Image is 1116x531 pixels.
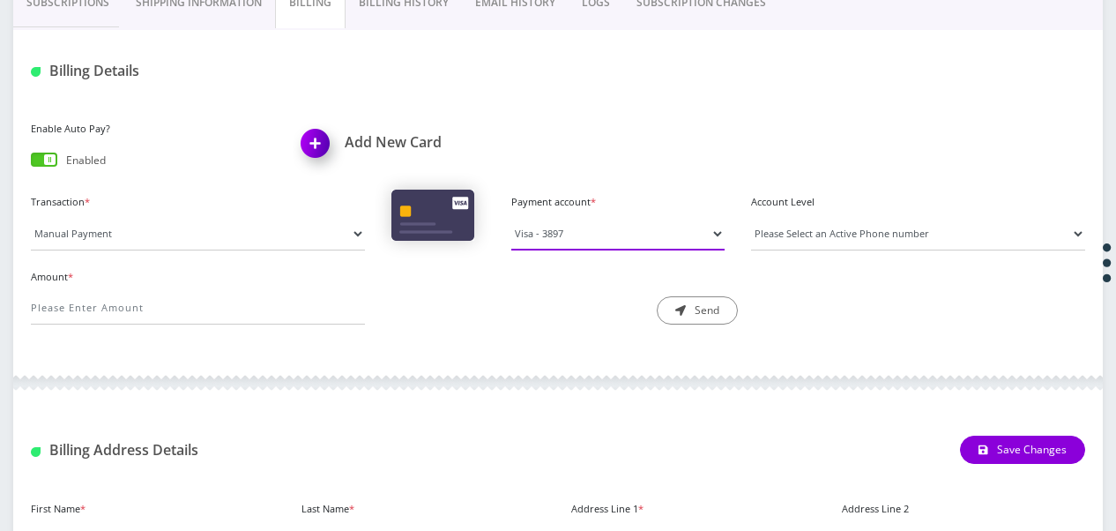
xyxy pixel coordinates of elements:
[31,270,365,285] label: Amount
[301,134,546,151] h1: Add New Card
[31,122,275,137] label: Enable Auto Pay?
[31,291,365,325] input: Please Enter Amount
[301,134,546,151] a: Add New CardAdd New Card
[31,195,365,210] label: Transaction
[301,502,354,517] label: Last Name
[391,190,474,241] img: Cards
[571,502,644,517] label: Address Line 1
[31,67,41,77] img: Billing Details
[842,502,909,517] label: Address Line 2
[657,296,738,325] button: Send
[31,442,365,459] h1: Billing Address Details
[751,195,1085,210] label: Account Level
[31,502,86,517] label: First Name
[31,447,41,457] img: Billing Address Detail
[511,195,725,210] label: Payment account
[960,436,1085,464] button: Save Changes
[293,123,345,176] img: Add New Card
[31,63,365,79] h1: Billing Details
[66,153,106,168] p: Enabled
